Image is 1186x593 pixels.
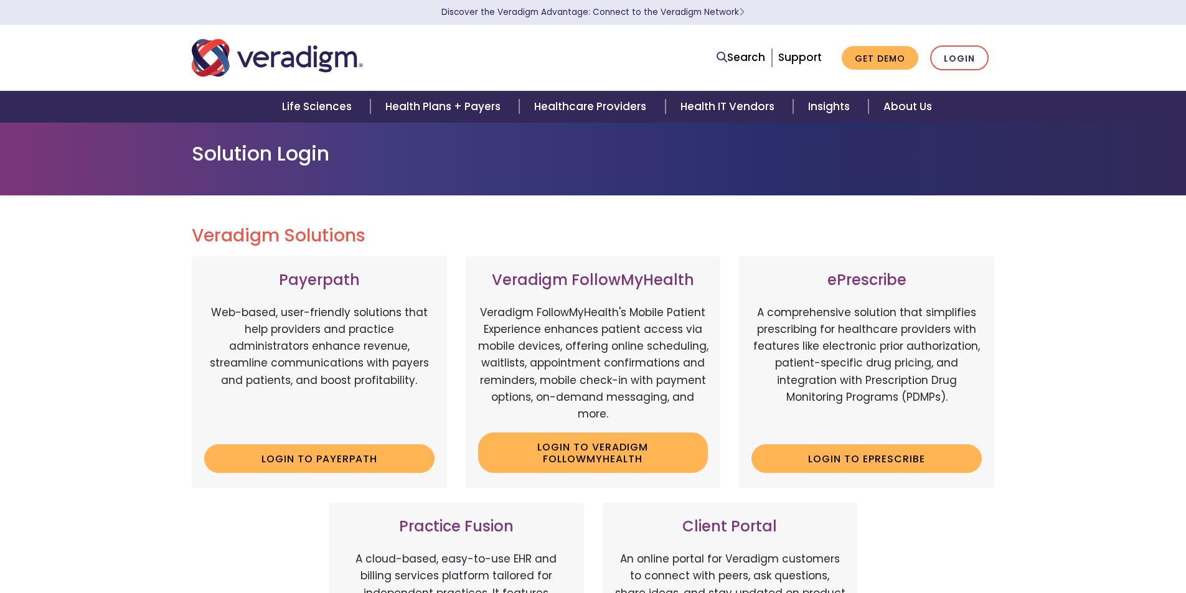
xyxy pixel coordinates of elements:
a: About Us [868,91,947,123]
p: Veradigm FollowMyHealth's Mobile Patient Experience enhances patient access via mobile devices, o... [478,304,708,423]
img: Veradigm logo [192,37,363,78]
h1: Solution Login [192,142,995,166]
h3: Practice Fusion [341,518,572,536]
h2: Veradigm Solutions [192,225,995,246]
a: Login to ePrescribe [751,444,982,473]
h3: Payerpath [204,271,435,289]
a: Search [717,49,765,66]
h3: ePrescribe [751,271,982,289]
a: Health Plans + Payers [370,91,519,123]
a: Login to Payerpath [204,444,435,473]
h3: Client Portal [615,518,845,536]
a: Health IT Vendors [666,91,793,123]
a: Login to Veradigm FollowMyHealth [478,432,708,473]
p: A comprehensive solution that simplifies prescribing for healthcare providers with features like ... [751,304,982,435]
h3: Veradigm FollowMyHealth [478,271,708,289]
a: Discover the Veradigm Advantage: Connect to the Veradigm NetworkLearn More [441,6,745,18]
span: Learn More [739,6,745,18]
a: Healthcare Providers [519,91,665,123]
a: Insights [793,91,868,123]
p: Web-based, user-friendly solutions that help providers and practice administrators enhance revenu... [204,304,435,435]
a: Get Demo [842,46,918,70]
a: Support [778,50,822,65]
a: Life Sciences [267,91,370,123]
a: Login [930,45,989,71]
